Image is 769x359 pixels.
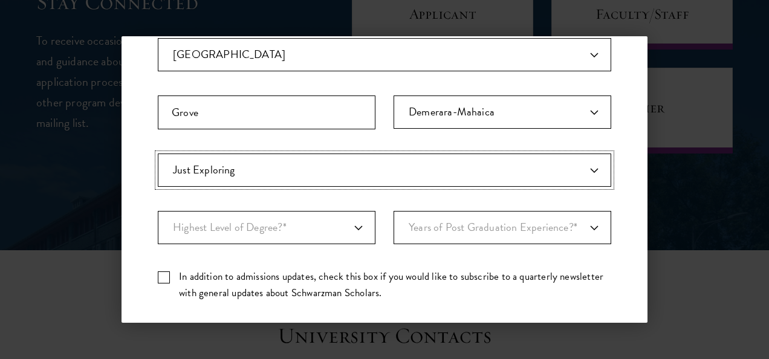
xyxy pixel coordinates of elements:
[158,95,375,129] input: City
[394,211,611,244] div: Years of Post Graduation Experience?*
[158,268,611,301] div: Check this box to receive a quarterly newsletter with general updates about Schwarzman Scholars.
[158,268,611,301] label: In addition to admissions updates, check this box if you would like to subscribe to a quarterly n...
[158,154,611,187] div: Anticipated Entry Term*
[158,211,375,244] div: Highest Level of Degree?*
